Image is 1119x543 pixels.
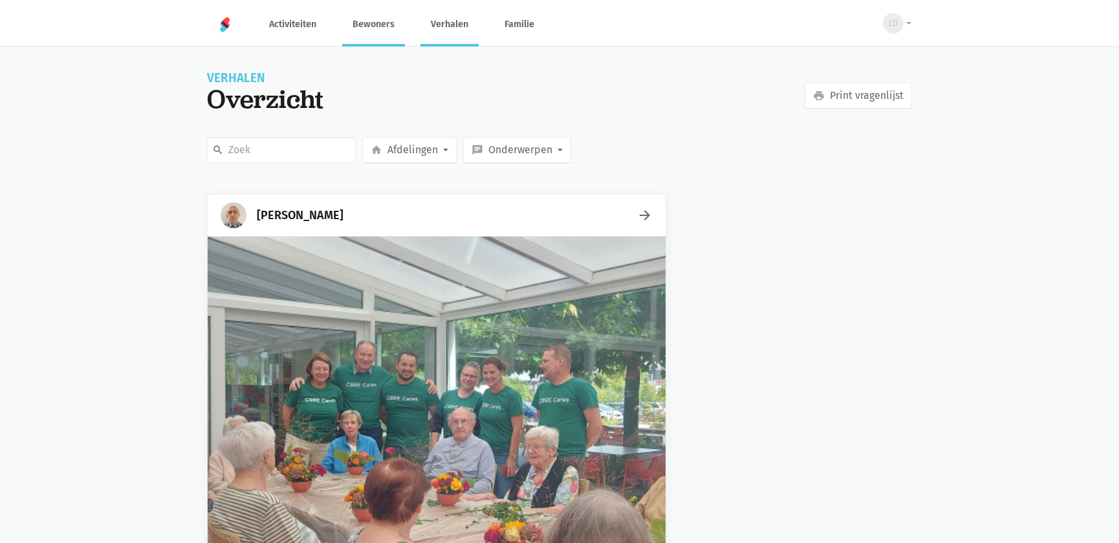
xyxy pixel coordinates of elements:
img: Home [217,17,233,32]
button: LD [875,8,912,38]
a: [PERSON_NAME] [221,202,637,228]
i: search [212,144,224,156]
i: home [371,144,382,156]
button: chat Onderwerpen [463,137,571,163]
i: print [813,90,825,101]
input: Zoek [207,137,356,163]
a: Verhalen [420,3,479,46]
a: Familie [494,3,545,46]
img: De Maeseneer [221,202,246,228]
button: home Afdelingen [362,137,457,163]
span: Onderwerpen [488,142,552,158]
span: LD [889,17,898,30]
i: chat [472,144,483,156]
div: Verhalen [207,72,543,84]
a: Activiteiten [259,3,327,46]
span: Afdelingen [387,142,438,158]
div: [PERSON_NAME] [257,206,343,224]
a: Print vragenlijst [805,83,912,109]
a: Bewoners [342,3,405,46]
a: arrow_forward [637,208,653,223]
div: Overzicht [207,84,543,114]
